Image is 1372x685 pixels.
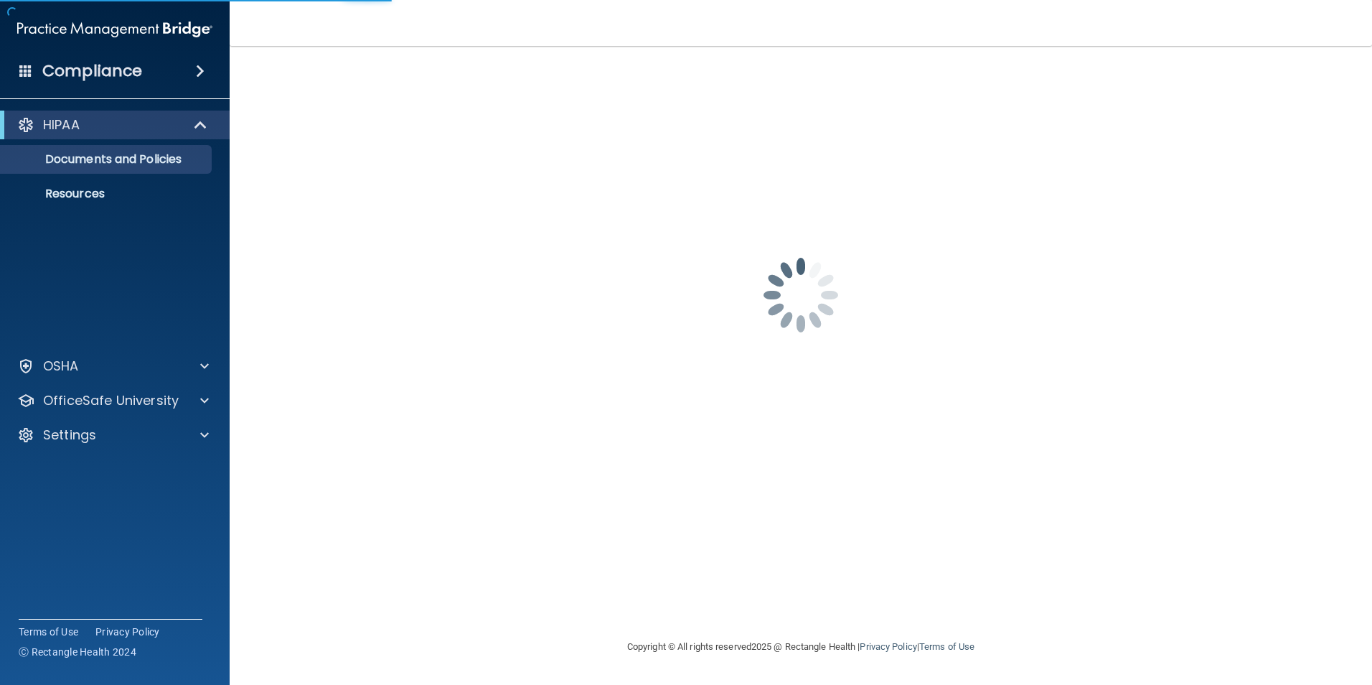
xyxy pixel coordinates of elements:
[95,625,160,639] a: Privacy Policy
[17,392,209,409] a: OfficeSafe University
[9,152,205,167] p: Documents and Policies
[729,223,873,367] img: spinner.e123f6fc.gif
[19,645,136,659] span: Ⓒ Rectangle Health 2024
[17,427,209,444] a: Settings
[860,641,916,652] a: Privacy Policy
[17,15,212,44] img: PMB logo
[43,116,80,134] p: HIPAA
[42,61,142,81] h4: Compliance
[43,392,179,409] p: OfficeSafe University
[43,358,79,375] p: OSHA
[9,187,205,201] p: Resources
[919,641,974,652] a: Terms of Use
[17,358,209,375] a: OSHA
[539,624,1063,670] div: Copyright © All rights reserved 2025 @ Rectangle Health | |
[17,116,208,134] a: HIPAA
[19,625,78,639] a: Terms of Use
[43,427,96,444] p: Settings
